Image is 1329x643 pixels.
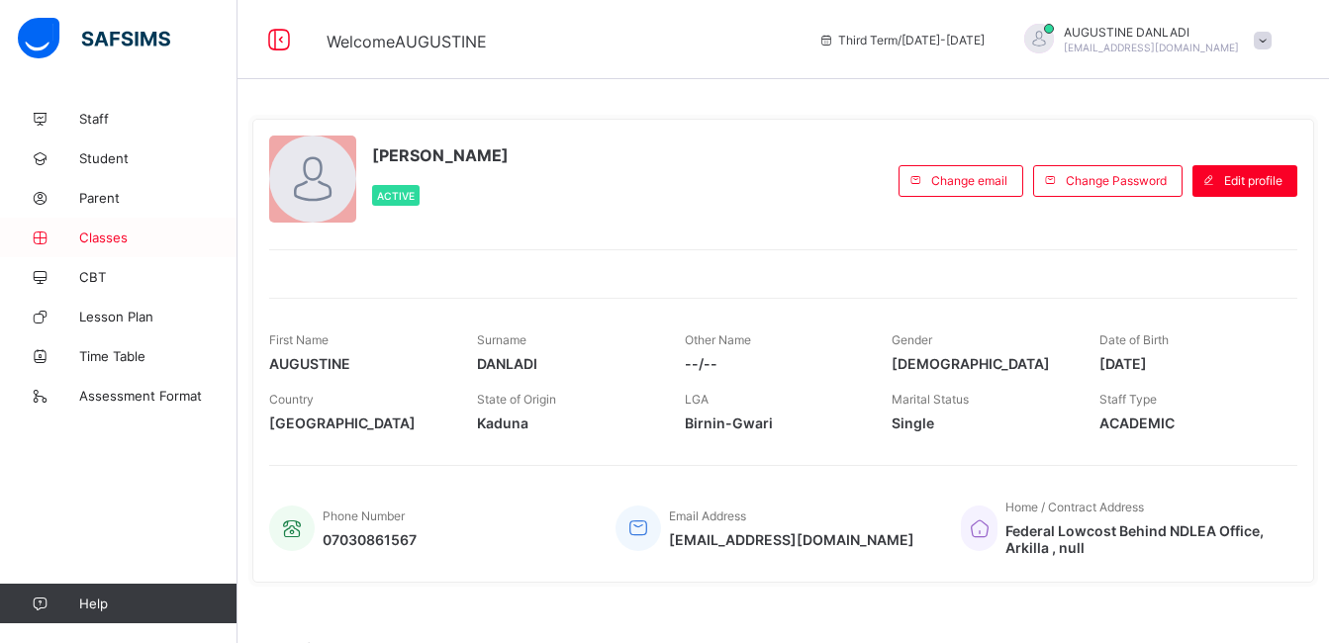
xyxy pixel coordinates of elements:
[269,332,329,347] span: First Name
[1064,42,1239,53] span: [EMAIL_ADDRESS][DOMAIN_NAME]
[669,508,746,523] span: Email Address
[931,173,1007,188] span: Change email
[892,355,1070,372] span: [DEMOGRAPHIC_DATA]
[372,145,509,165] span: [PERSON_NAME]
[377,190,415,202] span: Active
[1099,392,1157,407] span: Staff Type
[79,309,237,324] span: Lesson Plan
[323,531,417,548] span: 07030861567
[892,392,969,407] span: Marital Status
[685,332,751,347] span: Other Name
[685,355,863,372] span: --/--
[1099,332,1169,347] span: Date of Birth
[1066,173,1167,188] span: Change Password
[79,596,237,611] span: Help
[477,392,556,407] span: State of Origin
[323,508,405,523] span: Phone Number
[327,32,487,51] span: Welcome AUGUSTINE
[79,111,237,127] span: Staff
[79,269,237,285] span: CBT
[1099,355,1278,372] span: [DATE]
[1004,24,1282,56] div: AUGUSTINEDANLADI
[79,388,237,404] span: Assessment Format
[477,355,655,372] span: DANLADI
[1099,414,1278,431] span: ACADEMIC
[269,414,447,431] span: [GEOGRAPHIC_DATA]
[1224,173,1282,188] span: Edit profile
[669,531,914,548] span: [EMAIL_ADDRESS][DOMAIN_NAME]
[1005,500,1144,514] span: Home / Contract Address
[79,150,237,166] span: Student
[1005,522,1278,556] span: Federal Lowcost Behind NDLEA Office, Arkilla , null
[18,18,170,59] img: safsims
[269,392,314,407] span: Country
[79,190,237,206] span: Parent
[892,414,1070,431] span: Single
[685,392,709,407] span: LGA
[477,332,526,347] span: Surname
[1064,25,1239,40] span: AUGUSTINE DANLADI
[685,414,863,431] span: Birnin-Gwari
[892,332,932,347] span: Gender
[79,230,237,245] span: Classes
[79,348,237,364] span: Time Table
[818,33,985,47] span: session/term information
[269,355,447,372] span: AUGUSTINE
[477,414,655,431] span: Kaduna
